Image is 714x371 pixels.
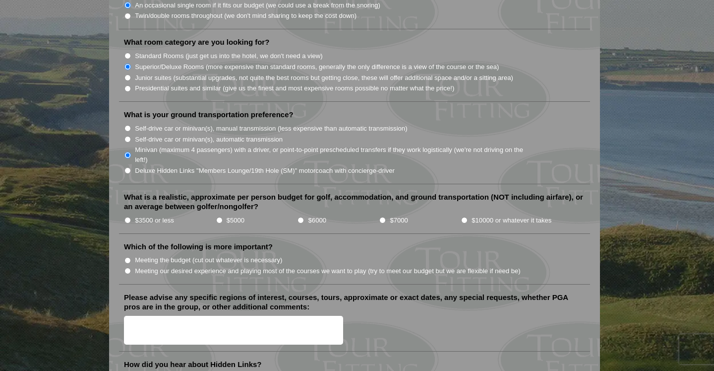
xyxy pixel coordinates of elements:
label: How did you hear about Hidden Links? [124,360,262,370]
label: Please advise any specific regions of interest, courses, tours, approximate or exact dates, any s... [124,293,585,312]
label: Self-drive car or minivan(s), automatic transmission [135,135,283,145]
label: Meeting the budget (cut out whatever is necessary) [135,255,282,265]
label: Minivan (maximum 4 passengers) with a driver, or point-to-point prescheduled transfers if they wo... [135,145,534,164]
label: What is your ground transportation preference? [124,110,294,120]
label: Meeting our desired experience and playing most of the courses we want to play (try to meet our b... [135,266,521,276]
label: Standard Rooms (just get us into the hotel, we don't need a view) [135,51,323,61]
label: Which of the following is more important? [124,242,273,252]
label: What is a realistic, approximate per person budget for golf, accommodation, and ground transporta... [124,192,585,212]
label: $5000 [227,216,244,225]
label: An occasional single room if it fits our budget (we could use a break from the snoring) [135,0,380,10]
label: Deluxe Hidden Links "Members Lounge/19th Hole (SM)" motorcoach with concierge-driver [135,166,395,176]
label: Presidential suites and similar (give us the finest and most expensive rooms possible no matter w... [135,83,454,93]
label: Twin/double rooms throughout (we don't mind sharing to keep the cost down) [135,11,357,21]
label: $10000 or whatever it takes [472,216,551,225]
label: Self-drive car or minivan(s), manual transmission (less expensive than automatic transmission) [135,124,407,134]
label: $6000 [308,216,326,225]
label: Superior/Deluxe Rooms (more expensive than standard rooms, generally the only difference is a vie... [135,62,499,72]
label: Junior suites (substantial upgrades, not quite the best rooms but getting close, these will offer... [135,73,513,83]
label: What room category are you looking for? [124,37,269,47]
label: $7000 [390,216,408,225]
label: $3500 or less [135,216,174,225]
